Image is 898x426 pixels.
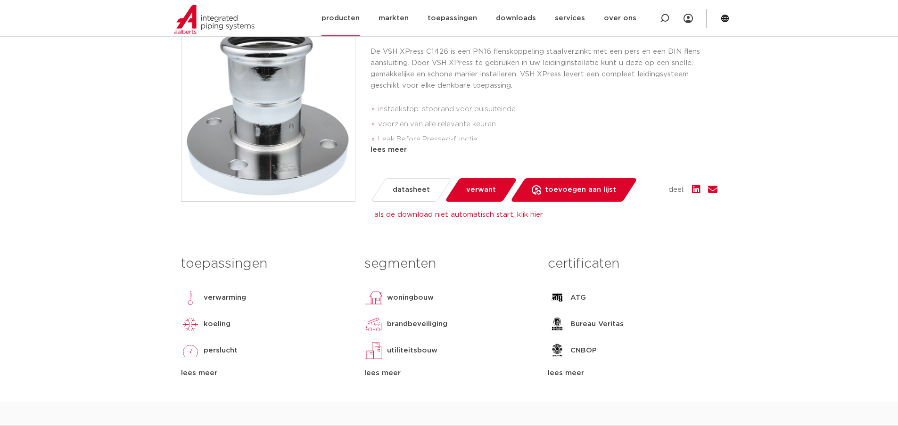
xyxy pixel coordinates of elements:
[378,117,717,132] li: voorzien van alle relevante keuren
[371,144,717,156] div: lees meer
[548,288,567,307] img: ATG
[378,102,717,117] li: insteekstop: stoprand voor buisuiteinde
[548,368,717,379] div: lees meer
[374,211,543,218] a: als de download niet automatisch start, klik hier
[204,319,231,330] p: koeling
[548,341,567,360] img: CNBOP
[387,319,447,330] p: brandbeveiliging
[181,288,200,307] img: verwarming
[371,46,717,91] p: De VSH XPress C1426 is een PN16 flenskoppeling staalverzinkt met een pers en een DIN flens aanslu...
[387,345,437,356] p: utiliteitsbouw
[387,292,434,303] p: woningbouw
[570,319,624,330] p: Bureau Veritas
[181,341,200,360] img: perslucht
[364,341,383,360] img: utiliteitsbouw
[466,182,496,197] span: verwant
[204,292,246,303] p: verwarming
[378,132,717,147] li: Leak Before Pressed-functie
[364,368,534,379] div: lees meer
[548,254,717,273] h3: certificaten
[364,288,383,307] img: woningbouw
[204,345,238,356] p: perslucht
[181,368,350,379] div: lees meer
[370,178,452,202] a: datasheet
[364,315,383,334] img: brandbeveiliging
[545,182,616,197] span: toevoegen aan lijst
[364,254,534,273] h3: segmenten
[548,315,567,334] img: Bureau Veritas
[181,315,200,334] img: koeling
[393,182,430,197] span: datasheet
[181,254,350,273] h3: toepassingen
[181,28,355,201] img: Product Image for VSH XPress Staalverzinkt flenskoppeling PN16 (press x flens)
[570,345,597,356] p: CNBOP
[570,292,586,303] p: ATG
[444,178,517,202] a: verwant
[668,184,684,196] span: deel:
